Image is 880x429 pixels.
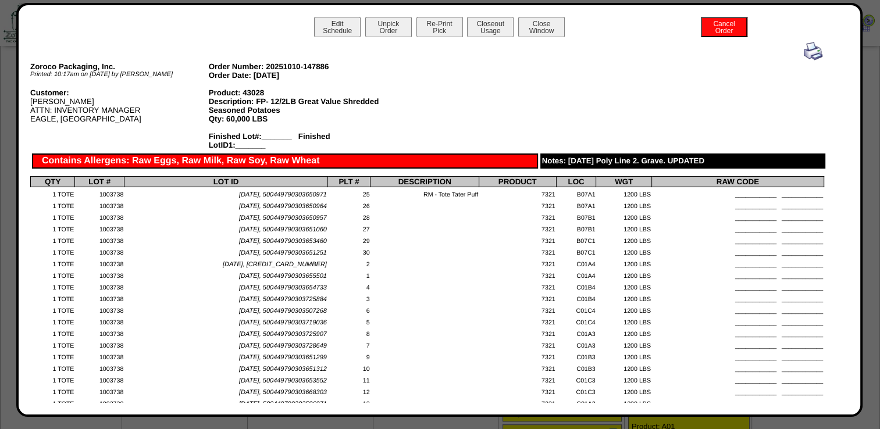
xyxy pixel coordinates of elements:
td: 1 TOTE [31,385,75,396]
span: [DATE], 500449790303654733 [239,284,327,291]
td: 1003738 [75,257,124,269]
th: QTY [31,177,75,187]
span: [DATE], 500449790303651299 [239,354,327,361]
td: 7321 [479,269,556,280]
span: [DATE], 500449790303650971 [239,191,327,198]
td: 7321 [479,199,556,210]
button: CloseoutUsage [467,17,514,37]
div: Description: FP- 12/2LB Great Value Shredded Seasoned Potatoes [209,97,387,115]
td: 1200 LBS [596,210,651,222]
a: CloseWindow [517,26,566,35]
td: 1003738 [75,199,124,210]
td: 1200 LBS [596,350,651,362]
td: C01C4 [556,315,596,327]
td: 8 [327,327,370,338]
td: 1 TOTE [31,396,75,408]
td: 7321 [479,292,556,303]
td: 1200 LBS [596,315,651,327]
th: PRODUCT [479,177,556,187]
td: 27 [327,222,370,234]
div: Contains Allergens: Raw Eggs, Raw Milk, Raw Soy, Raw Wheat [32,153,538,169]
td: 1 TOTE [31,199,75,210]
td: C01B4 [556,292,596,303]
td: C01A4 [556,269,596,280]
div: Order Date: [DATE] [209,71,387,80]
td: 1003738 [75,280,124,292]
td: C01C3 [556,373,596,385]
span: [DATE], 500449790303507268 [239,308,327,314]
div: Zoroco Packaging, Inc. [30,62,209,71]
td: 7321 [479,280,556,292]
td: ____________ ____________ [651,303,824,315]
td: ____________ ____________ [651,187,824,199]
span: [DATE], 500449790303651312 [239,366,327,373]
td: 1003738 [75,373,124,385]
td: 7321 [479,396,556,408]
td: B07C1 [556,245,596,257]
td: 1003738 [75,210,124,222]
td: 1200 LBS [596,373,651,385]
div: Order Number: 20251010-147886 [209,62,387,71]
td: 7321 [479,362,556,373]
th: PLT # [327,177,370,187]
span: [DATE], 500449790303650957 [239,214,327,221]
td: 1 TOTE [31,280,75,292]
td: 7321 [479,350,556,362]
td: 1200 LBS [596,338,651,350]
div: [PERSON_NAME] ATTN: INVENTORY MANAGER EAGLE, [GEOGRAPHIC_DATA] [30,88,209,123]
span: [DATE], [CREDIT_CARD_NUMBER] [223,261,327,268]
th: LOC [556,177,596,187]
span: [DATE], 500449790303651060 [239,226,327,233]
td: C01B3 [556,350,596,362]
td: RM - Tote Tater Puff [370,187,479,199]
div: Printed: 10:17am on [DATE] by [PERSON_NAME] [30,71,209,78]
td: 7321 [479,257,556,269]
td: 7321 [479,385,556,396]
span: [DATE], 500449790303719036 [239,319,327,326]
span: [DATE], 500449790303653552 [239,377,327,384]
td: ____________ ____________ [651,269,824,280]
td: 1200 LBS [596,234,651,245]
td: 6 [327,303,370,315]
td: 7321 [479,234,556,245]
img: print.gif [804,42,822,60]
td: 1 TOTE [31,210,75,222]
td: 1003738 [75,234,124,245]
td: ____________ ____________ [651,245,824,257]
td: ____________ ____________ [651,362,824,373]
td: ____________ ____________ [651,257,824,269]
td: 1200 LBS [596,257,651,269]
td: B07A1 [556,187,596,199]
td: 1200 LBS [596,269,651,280]
td: 1 TOTE [31,338,75,350]
td: 1 TOTE [31,303,75,315]
td: C01B4 [556,280,596,292]
td: 25 [327,187,370,199]
td: 1 [327,269,370,280]
td: 1003738 [75,269,124,280]
td: 1 TOTE [31,257,75,269]
td: 1200 LBS [596,245,651,257]
td: 1003738 [75,338,124,350]
td: ____________ ____________ [651,315,824,327]
td: 1003738 [75,362,124,373]
th: RAW CODE [651,177,824,187]
td: 1 TOTE [31,245,75,257]
th: LOT ID [124,177,327,187]
td: 7321 [479,315,556,327]
span: [DATE], 500449790303668303 [239,389,327,396]
button: EditSchedule [314,17,361,37]
td: 26 [327,199,370,210]
td: ____________ ____________ [651,385,824,396]
td: 7321 [479,373,556,385]
td: 1200 LBS [596,199,651,210]
td: 5 [327,315,370,327]
td: 1 TOTE [31,222,75,234]
span: [DATE], 500449790303725907 [239,331,327,338]
td: 7321 [479,338,556,350]
td: 1 TOTE [31,187,75,199]
button: Re-PrintPick [416,17,463,37]
td: 1003738 [75,315,124,327]
td: ____________ ____________ [651,234,824,245]
td: 1003738 [75,327,124,338]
